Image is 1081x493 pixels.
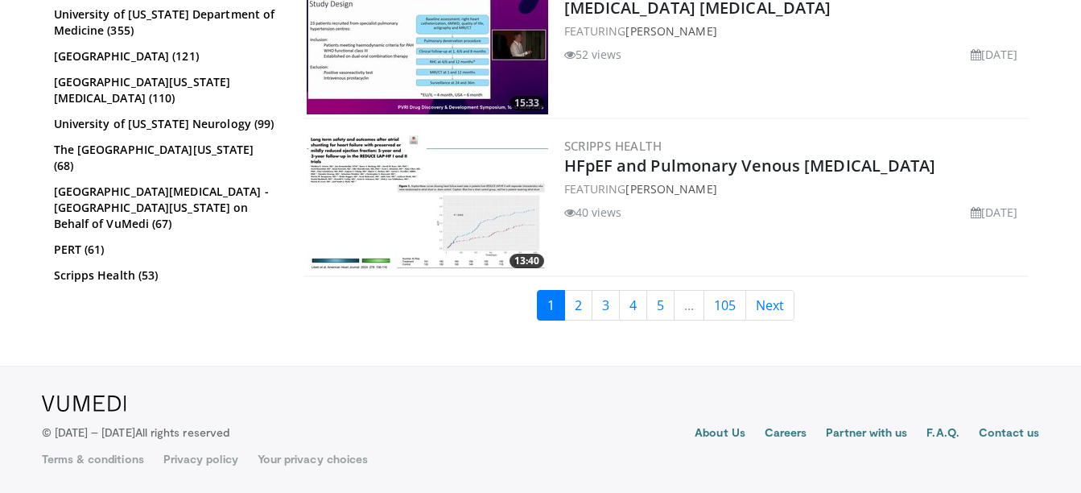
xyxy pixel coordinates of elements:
[54,74,275,106] a: [GEOGRAPHIC_DATA][US_STATE][MEDICAL_DATA] (110)
[510,254,544,268] span: 13:40
[592,290,620,321] a: 3
[258,451,368,467] a: Your privacy choices
[625,181,716,197] a: [PERSON_NAME]
[826,425,907,444] a: Partner with us
[54,142,275,174] a: The [GEOGRAPHIC_DATA][US_STATE] (68)
[619,290,647,321] a: 4
[703,290,746,321] a: 105
[625,23,716,39] a: [PERSON_NAME]
[42,451,144,467] a: Terms & conditions
[564,290,592,321] a: 2
[135,425,229,439] span: All rights reserved
[303,290,1028,321] nav: Search results pages
[695,425,745,444] a: About Us
[42,396,126,412] img: VuMedi Logo
[926,425,959,444] a: F.A.Q.
[564,23,1025,39] div: FEATURING
[54,184,275,232] a: [GEOGRAPHIC_DATA][MEDICAL_DATA] - [GEOGRAPHIC_DATA][US_STATE] on Behalf of VuMedi (67)
[979,425,1040,444] a: Contact us
[163,451,238,467] a: Privacy policy
[54,116,275,132] a: University of [US_STATE] Neurology (99)
[646,290,675,321] a: 5
[510,96,544,110] span: 15:33
[765,425,807,444] a: Careers
[971,204,1018,221] li: [DATE]
[971,46,1018,63] li: [DATE]
[42,425,230,441] p: © [DATE] – [DATE]
[564,138,662,154] a: Scripps Health
[307,135,548,272] a: 13:40
[564,46,622,63] li: 52 views
[54,267,275,284] a: Scripps Health (53)
[54,6,275,39] a: University of [US_STATE] Department of Medicine (355)
[745,290,794,321] a: Next
[564,180,1025,197] div: FEATURING
[564,155,936,176] a: HFpEF and Pulmonary Venous [MEDICAL_DATA]
[307,135,548,272] img: 75c54111-3252-4e90-bfcd-15250e31dfdc.300x170_q85_crop-smart_upscale.jpg
[54,242,275,258] a: PERT (61)
[54,48,275,64] a: [GEOGRAPHIC_DATA] (121)
[537,290,565,321] a: 1
[564,204,622,221] li: 40 views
